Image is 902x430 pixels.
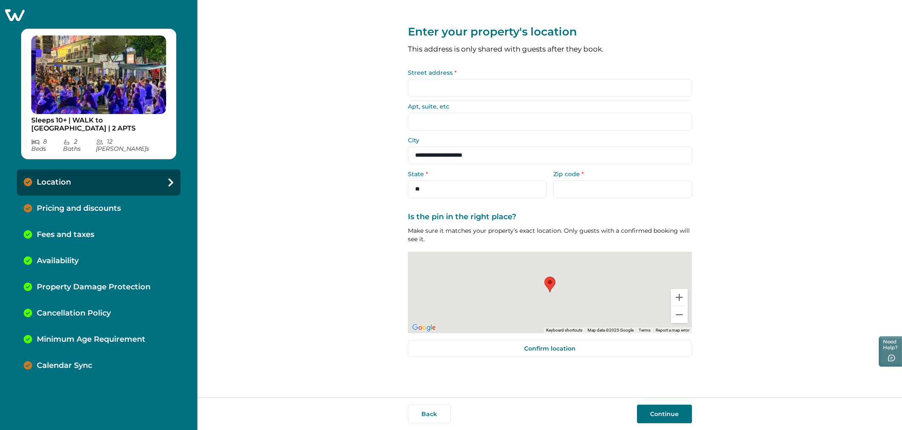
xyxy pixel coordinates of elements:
p: Sleeps 10+ | WALK to [GEOGRAPHIC_DATA] | 2 APTS [31,116,166,133]
label: Street address [408,70,687,76]
label: Zip code [553,171,687,177]
p: This address is only shared with guests after they book. [408,46,692,53]
p: Pricing and discounts [37,204,121,213]
button: Keyboard shortcuts [546,327,582,333]
p: Minimum Age Requirement [37,335,145,344]
p: Location [37,178,71,187]
p: 2 Bath s [63,138,96,152]
p: 8 Bed s [31,138,63,152]
button: Zoom out [671,306,688,323]
a: Open this area in Google Maps (opens a new window) [410,322,438,333]
img: propertyImage_Sleeps 10+ | WALK to La Placita & Beach | 2 APTS [31,35,166,114]
button: Confirm location [408,340,692,357]
p: 12 [PERSON_NAME] s [96,138,166,152]
a: Terms (opens in new tab) [639,328,651,332]
button: Back [408,405,451,423]
p: Cancellation Policy [37,309,111,318]
label: City [408,137,687,143]
p: Make sure it matches your property’s exact location. Only guests with a confirmed booking will se... [408,226,692,243]
label: Is the pin in the right place? [408,212,687,222]
p: Enter your property's location [408,25,692,39]
p: Fees and taxes [37,230,94,239]
a: Report a map error [656,328,689,332]
p: Property Damage Protection [37,283,150,292]
button: Continue [637,405,692,423]
p: Calendar Sync [37,361,92,370]
img: Google [410,322,438,333]
label: Apt, suite, etc [408,103,687,109]
p: Availability [37,256,79,266]
span: Map data ©2025 Google [588,328,634,332]
label: State [408,171,541,177]
button: Zoom in [671,289,688,306]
